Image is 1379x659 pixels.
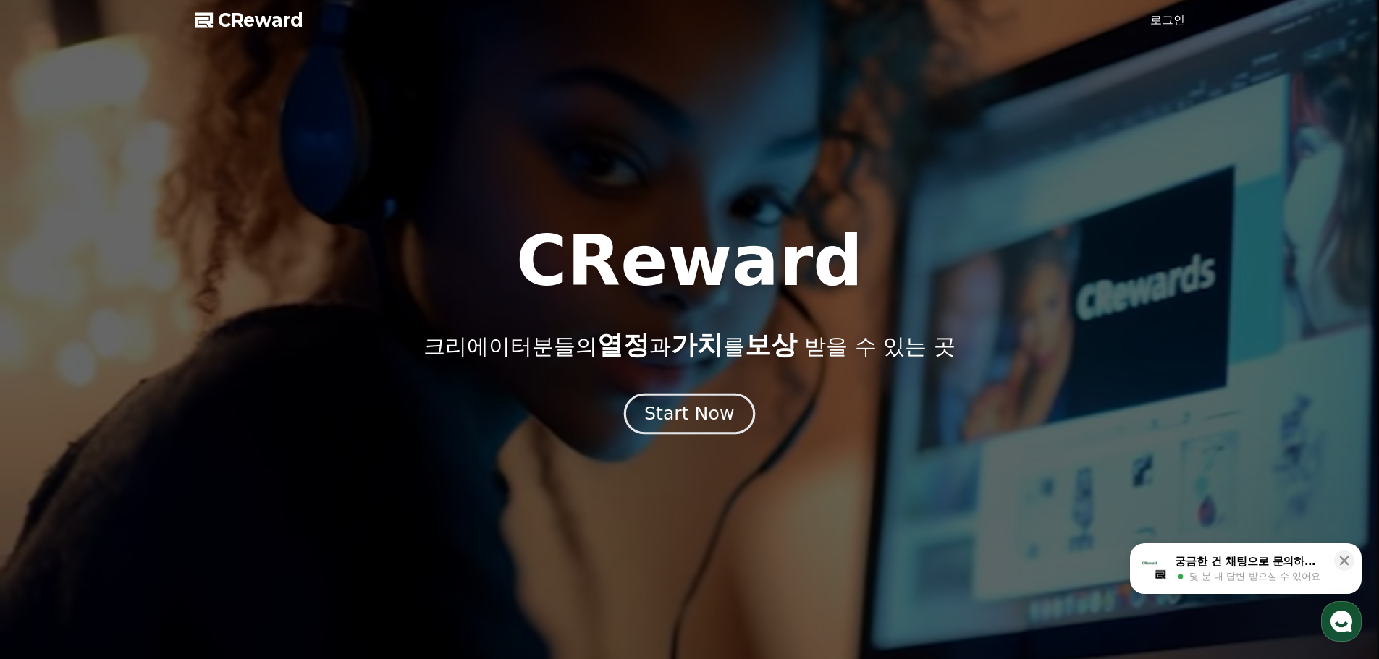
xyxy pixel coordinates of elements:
[644,401,734,426] div: Start Now
[218,9,303,32] span: CReward
[597,330,649,360] span: 열정
[224,480,241,492] span: 설정
[624,393,755,434] button: Start Now
[516,226,863,296] h1: CReward
[46,480,54,492] span: 홈
[187,459,278,495] a: 설정
[1150,12,1185,29] a: 로그인
[423,331,955,360] p: 크리에이터분들의 과 를 받을 수 있는 곳
[132,481,150,493] span: 대화
[4,459,96,495] a: 홈
[96,459,187,495] a: 대화
[745,330,797,360] span: 보상
[671,330,723,360] span: 가치
[627,409,752,422] a: Start Now
[195,9,303,32] a: CReward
